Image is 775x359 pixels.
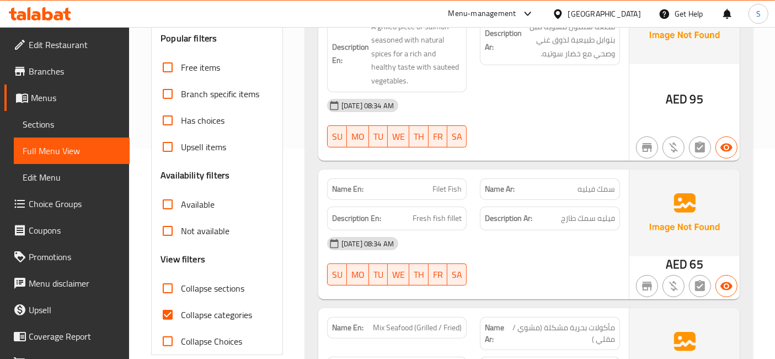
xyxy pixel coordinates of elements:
span: Promotions [29,250,121,263]
a: Coverage Report [4,323,130,350]
span: Collapse Choices [181,335,242,348]
button: Not has choices [689,136,711,159]
span: Coupons [29,224,121,237]
span: SU [332,267,343,283]
span: Sections [23,118,121,131]
span: WE [392,267,405,283]
a: Menu disclaimer [4,270,130,297]
span: MO [351,267,365,283]
span: Filet Fish [432,183,462,195]
span: Collapse sections [181,282,244,295]
strong: Name Ar: [485,183,515,195]
span: SU [332,129,343,145]
button: TH [409,263,429,286]
span: Edit Menu [23,171,121,184]
button: Not has choices [689,275,711,297]
span: Branches [29,65,121,78]
a: Full Menu View [14,138,130,164]
button: SA [447,125,467,147]
span: Available [181,198,215,211]
button: Available [715,136,737,159]
img: Ae5nvW7+0k+MAAAAAElFTkSuQmCC [629,170,740,256]
span: Mix Seafood (Grilled / Fried) [373,322,462,334]
span: Not available [181,224,229,237]
strong: Name Ar: [485,322,510,345]
strong: Description En: [332,212,381,225]
strong: Name En: [332,322,364,334]
button: Not branch specific item [636,136,658,159]
button: MO [347,125,369,147]
span: WE [392,129,405,145]
span: Upsell [29,303,121,316]
button: SU [327,125,347,147]
span: Full Menu View [23,144,121,157]
a: Branches [4,58,130,85]
span: AED [666,88,687,110]
span: [DATE] 08:34 AM [337,101,398,111]
div: Menu-management [448,7,516,20]
span: FR [433,267,443,283]
span: Has choices [181,114,225,127]
div: [GEOGRAPHIC_DATA] [568,8,641,20]
button: Purchased item [662,275,685,297]
strong: Description Ar: [485,27,522,54]
span: A grilled piece of salmon seasoned with natural spices for a rich and healthy taste with sauteed ... [371,20,462,88]
button: TU [369,263,388,286]
span: [DATE] 08:34 AM [337,239,398,249]
a: Edit Menu [14,164,130,191]
span: Edit Restaurant [29,38,121,51]
button: FR [429,263,447,286]
button: WE [388,263,409,286]
button: Not branch specific item [636,275,658,297]
a: Upsell [4,297,130,323]
span: Fresh fish fillet [413,212,462,225]
strong: Description Ar: [485,212,532,225]
button: FR [429,125,447,147]
a: Edit Restaurant [4,31,130,58]
span: Menus [31,91,121,104]
a: Promotions [4,244,130,270]
span: TU [373,129,383,145]
span: فيليه سمك طازج [561,212,615,225]
button: MO [347,263,369,286]
span: سمك فيليه [578,183,615,195]
span: 65 [690,254,703,275]
span: Upsell items [181,140,226,154]
span: S [756,8,761,20]
button: WE [388,125,409,147]
span: SA [452,267,462,283]
h3: Availability filters [161,169,229,182]
strong: Description En: [332,40,369,67]
span: MO [351,129,365,145]
h3: View filters [161,253,205,266]
button: TH [409,125,429,147]
span: SA [452,129,462,145]
span: 95 [690,88,703,110]
span: Choice Groups [29,197,121,210]
a: Coupons [4,217,130,244]
span: Free items [181,61,220,74]
a: Choice Groups [4,191,130,217]
span: Menu disclaimer [29,277,121,290]
span: TH [414,129,424,145]
h3: Popular filters [161,32,274,45]
span: Collapse categories [181,308,252,321]
button: SA [447,263,467,286]
button: TU [369,125,388,147]
a: Sections [14,111,130,138]
span: FR [433,129,443,145]
a: Menus [4,85,130,111]
span: TU [373,267,383,283]
span: قطعة سلمون مشوية تتبّل بتوابل طبيعية لذوق غني وصحي مع خضار سوتيه. [524,20,615,61]
span: AED [666,254,687,275]
span: Branch specific items [181,87,259,101]
span: مأكولات بحرية مشكلة (مشوي / مقلي ) [510,322,615,345]
button: Available [715,275,737,297]
button: SU [327,263,347,286]
strong: Name En: [332,183,364,195]
button: Purchased item [662,136,685,159]
span: TH [414,267,424,283]
span: Coverage Report [29,330,121,343]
